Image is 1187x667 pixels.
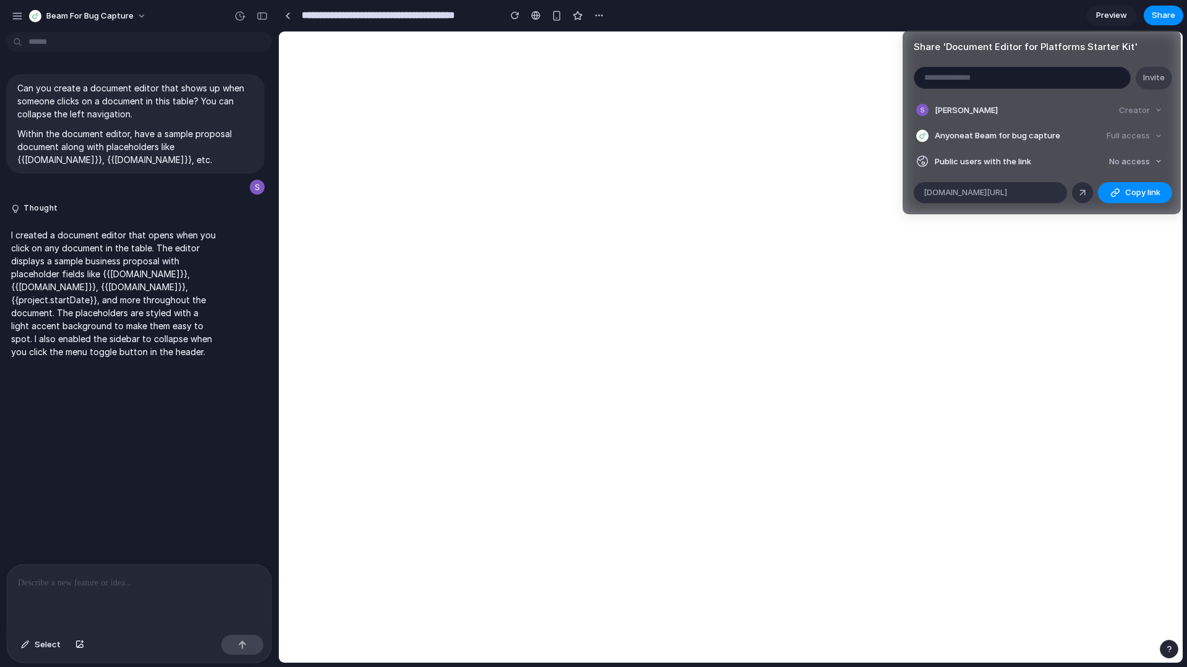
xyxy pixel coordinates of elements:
[914,182,1067,203] div: [DOMAIN_NAME][URL]
[935,156,1031,168] span: Public users with the link
[1109,156,1150,168] span: No access
[924,187,1007,199] span: [DOMAIN_NAME][URL]
[914,40,1170,54] h4: Share ' Document Editor for Platforms Starter Kit '
[935,104,998,117] span: [PERSON_NAME]
[1104,153,1167,170] button: No access
[1125,187,1160,199] span: Copy link
[935,130,1060,142] span: Anyone at Beam for bug capture
[1098,182,1172,203] button: Copy link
